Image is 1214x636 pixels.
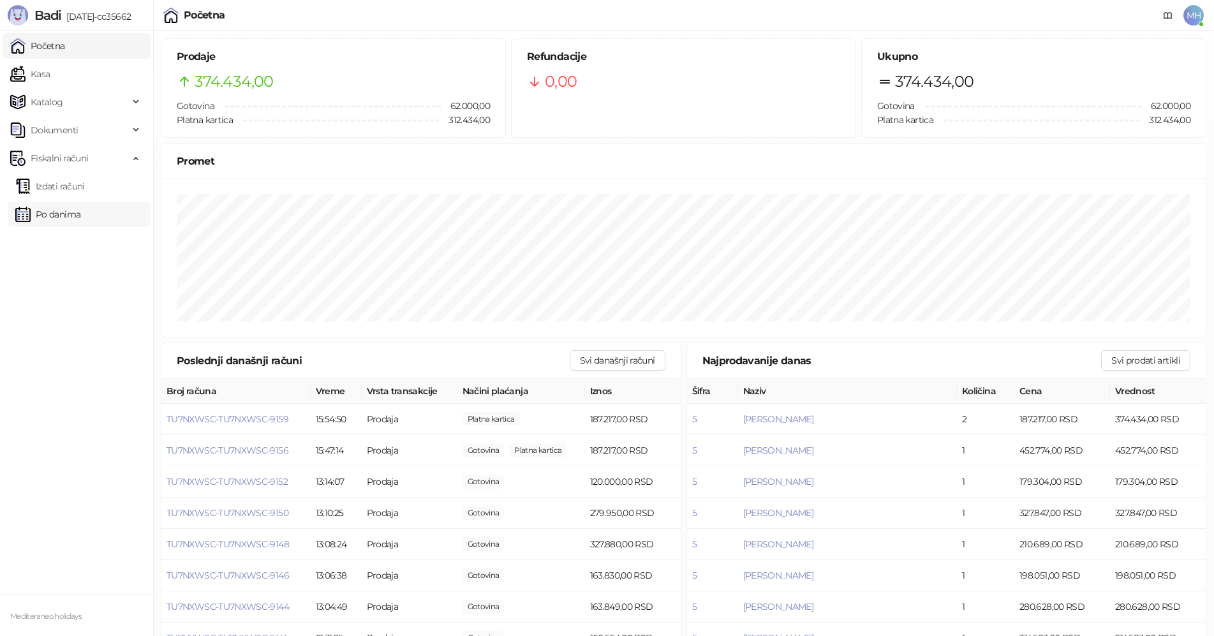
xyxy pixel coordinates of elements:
td: 187.217,00 RSD [585,435,681,466]
span: 312.434,00 [440,113,490,127]
button: Svi prodati artikli [1101,350,1190,371]
td: 327.847,00 RSD [1014,498,1110,529]
div: Promet [177,153,1190,169]
td: 1 [957,529,1014,560]
button: TU7NXWSC-TU7NXWSC-9144 [167,601,289,612]
span: Badi [34,8,61,23]
span: 125.217,00 [509,443,566,457]
a: Izdati računi [15,174,85,199]
td: 15:47:14 [311,435,362,466]
td: 179.304,00 RSD [1110,466,1206,498]
span: 0,00 [463,506,505,520]
td: 2 [957,404,1014,435]
td: 279.950,00 RSD [585,498,681,529]
td: Prodaja [362,498,457,529]
td: 1 [957,591,1014,623]
div: Početna [184,10,225,20]
button: TU7NXWSC-TU7NXWSC-9152 [167,476,288,487]
span: Gotovina [877,100,915,112]
button: [PERSON_NAME] [743,445,814,456]
td: 327.847,00 RSD [1110,498,1206,529]
a: Dokumentacija [1158,5,1178,26]
span: 374.434,00 [895,70,974,94]
button: [PERSON_NAME] [743,538,814,550]
td: 163.849,00 RSD [585,591,681,623]
span: Dokumenti [31,117,78,143]
span: Katalog [31,89,63,115]
td: 120.000,00 RSD [585,466,681,498]
td: Prodaja [362,591,457,623]
span: Gotovina [177,100,214,112]
button: [PERSON_NAME] [743,413,814,425]
span: 0,00 [545,70,577,94]
td: Prodaja [362,404,457,435]
td: 452.774,00 RSD [1110,435,1206,466]
td: 210.689,00 RSD [1110,529,1206,560]
span: Fiskalni računi [31,145,88,171]
span: 62.000,00 [441,99,490,113]
button: TU7NXWSC-TU7NXWSC-9148 [167,538,289,550]
button: [PERSON_NAME] [743,570,814,581]
a: Kasa [10,61,50,87]
a: Početna [10,33,65,59]
h5: Ukupno [877,49,1190,64]
span: [DATE]-cc35662 [61,11,131,22]
button: [PERSON_NAME] [743,601,814,612]
button: 5 [692,538,697,550]
td: 187.217,00 RSD [1014,404,1110,435]
small: Mediteraneo holidays [10,612,82,621]
th: Cena [1014,379,1110,404]
td: 13:06:38 [311,560,362,591]
button: [PERSON_NAME] [743,476,814,487]
span: MH [1183,5,1204,26]
a: Po danima [15,202,80,227]
td: 163.830,00 RSD [585,560,681,591]
th: Vrsta transakcije [362,379,457,404]
td: 374.434,00 RSD [1110,404,1206,435]
td: Prodaja [362,560,457,591]
button: TU7NXWSC-TU7NXWSC-9159 [167,413,288,425]
button: TU7NXWSC-TU7NXWSC-9150 [167,507,288,519]
span: TU7NXWSC-TU7NXWSC-9156 [167,445,288,456]
span: 0,00 [463,475,505,489]
button: 5 [692,507,697,519]
th: Vreme [311,379,362,404]
div: Najprodavanije danas [702,353,1102,369]
span: 62.000,00 [1142,99,1190,113]
td: 13:10:25 [311,498,362,529]
span: Platna kartica [177,114,233,126]
td: 1 [957,498,1014,529]
td: 280.628,00 RSD [1110,591,1206,623]
th: Vrednost [1110,379,1206,404]
th: Iznos [585,379,681,404]
td: 198.051,00 RSD [1110,560,1206,591]
span: [PERSON_NAME] [743,507,814,519]
span: 374.434,00 [195,70,274,94]
button: 5 [692,445,697,456]
td: 13:04:49 [311,591,362,623]
h5: Prodaje [177,49,490,64]
div: Poslednji današnji računi [177,353,570,369]
h5: Refundacije [527,49,840,64]
td: 327.880,00 RSD [585,529,681,560]
span: 0,00 [463,600,505,614]
td: 187.217,00 RSD [585,404,681,435]
button: Svi današnji računi [570,350,665,371]
td: Prodaja [362,435,457,466]
th: Količina [957,379,1014,404]
th: Šifra [687,379,738,404]
span: 187.217,00 [463,412,520,426]
td: 1 [957,560,1014,591]
td: 1 [957,466,1014,498]
button: 5 [692,413,697,425]
button: 5 [692,570,697,581]
button: TU7NXWSC-TU7NXWSC-9146 [167,570,289,581]
td: 280.628,00 RSD [1014,591,1110,623]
